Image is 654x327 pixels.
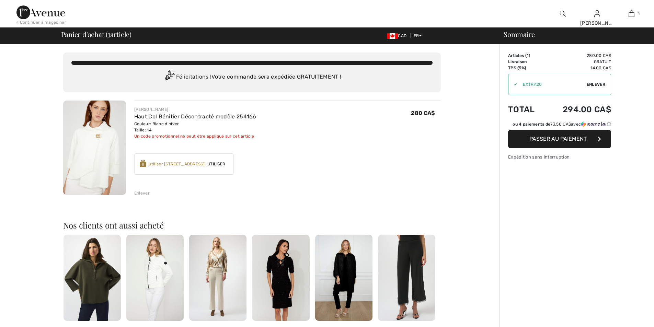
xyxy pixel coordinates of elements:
[495,31,650,38] div: Sommaire
[581,121,606,127] img: Sezzle
[560,10,566,18] img: recherche
[527,53,529,58] span: 1
[134,121,256,133] div: Couleur: Blanc d'hiver Taille: 14
[508,81,517,87] div: ✔
[587,81,605,87] span: Enlever
[189,235,246,321] img: Pantalon Formels Taille Moyenne modèle 254043
[544,98,611,121] td: 294.00 CA$
[544,59,611,65] td: Gratuit
[108,29,110,38] span: 1
[550,122,571,127] span: 73.50 CA$
[71,70,433,84] div: Félicitations ! Votre commande sera expédiée GRATUITEMENT !
[378,235,435,321] img: Pantalon à Franges Taille Haute modèle 254147
[508,65,544,71] td: TPS (5%)
[252,235,309,321] img: Robe Moulante Mi-Longue modèle 254177
[629,10,634,18] img: Mon panier
[134,133,256,139] div: Un code promotionnel ne peut être appliqué sur cet article
[387,33,409,38] span: CAD
[594,10,600,18] img: Mes infos
[508,130,611,148] button: Passer au paiement
[64,235,121,321] img: Veste Zippée Décontractée modèle 253963
[63,221,441,229] h2: Nos clients ont aussi acheté
[134,113,256,120] a: Haut Col Bénitier Décontracté modèle 254166
[529,136,587,142] span: Passer au paiement
[594,10,600,17] a: Se connecter
[411,110,435,116] span: 280 CA$
[580,20,614,27] div: [PERSON_NAME]
[134,106,256,113] div: [PERSON_NAME]
[205,161,228,167] span: Utiliser
[638,11,640,17] span: 1
[16,19,66,25] div: < Continuer à magasiner
[61,31,132,38] span: Panier d'achat ( article)
[544,52,611,59] td: 280.00 CA$
[508,59,544,65] td: Livraison
[513,121,611,127] div: ou 4 paiements de avec
[149,161,205,167] div: utiliser [STREET_ADDRESS]
[508,52,544,59] td: Articles ( )
[63,101,126,195] img: Haut Col Bénitier Décontracté modèle 254166
[126,235,184,321] img: Haut Décontracté à Fermeture modèle 75196
[615,10,648,18] a: 1
[16,5,65,19] img: 1ère Avenue
[387,33,398,39] img: Canadian Dollar
[140,160,146,167] img: Reward-Logo.svg
[517,74,587,95] input: Code promo
[315,235,372,321] img: Manteau Long Effet Plumes modèle 259733
[544,65,611,71] td: 14.00 CA$
[414,33,422,38] span: FR
[508,121,611,130] div: ou 4 paiements de73.50 CA$avecSezzle Cliquez pour en savoir plus sur Sezzle
[508,98,544,121] td: Total
[134,190,150,196] div: Enlever
[162,70,176,84] img: Congratulation2.svg
[508,154,611,160] div: Expédition sans interruption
